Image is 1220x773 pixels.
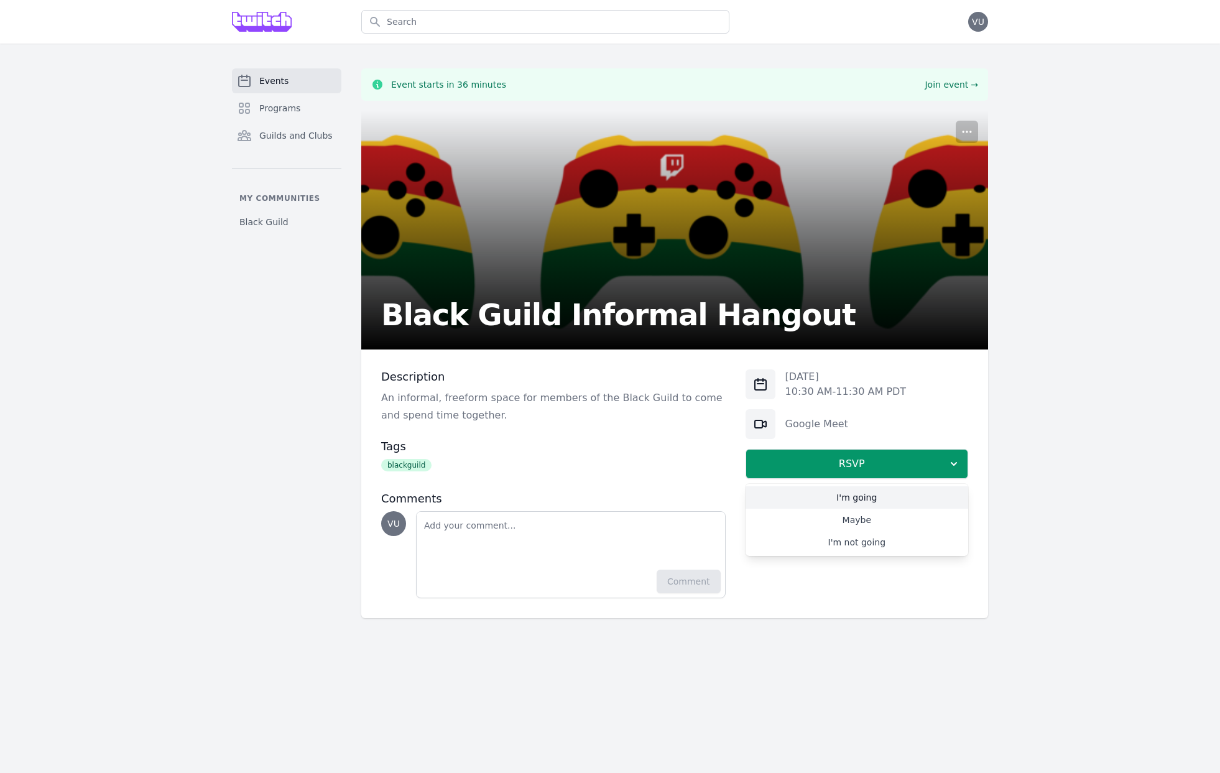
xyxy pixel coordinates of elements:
button: Comment [657,570,721,593]
p: My communities [232,193,341,203]
a: I'm going [746,486,968,509]
nav: Sidebar [232,68,341,233]
img: Grove [232,12,292,32]
input: Search [361,10,729,34]
a: Maybe [746,509,968,531]
button: VU [968,12,988,32]
a: I'm not going [746,531,968,553]
h3: Tags [381,439,726,454]
span: Events [259,75,289,87]
a: Events [232,68,341,93]
a: Programs [232,96,341,121]
span: VU [387,519,400,528]
div: RSVP [746,484,968,556]
span: VU [972,17,984,26]
p: An informal, freeform space for members of the Black Guild to come and spend time together. [381,389,726,424]
p: [DATE] [785,369,907,384]
span: Black Guild [239,216,289,228]
span: RSVP [756,456,948,471]
p: Event starts in 36 minutes [391,78,506,91]
a: Google Meet [785,418,848,430]
span: blackguild [381,459,432,471]
span: → [971,78,978,91]
button: RSVP [746,449,968,479]
a: Guilds and Clubs [232,123,341,148]
a: Black Guild [232,211,341,233]
h3: Description [381,369,726,384]
h2: Black Guild Informal Hangout [381,300,856,330]
p: 10:30 AM - 11:30 AM PDT [785,384,907,399]
span: Guilds and Clubs [259,129,333,142]
h3: Comments [381,491,726,506]
a: Join event [925,78,978,91]
span: Programs [259,102,300,114]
